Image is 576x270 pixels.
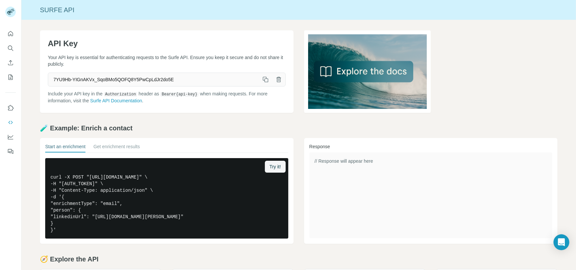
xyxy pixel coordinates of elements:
button: Enrich CSV [5,57,16,69]
button: My lists [5,71,16,83]
span: 7YU9Hb-YIGnAKVx_SqoBMo5QOFQ8Y5PwCpLdJr2do5E [48,74,259,85]
button: Use Surfe on LinkedIn [5,102,16,114]
button: Search [5,42,16,54]
p: Include your API key in the header as when making requests. For more information, visit the . [48,90,286,104]
button: Get enrichment results [93,143,140,152]
span: // Response will appear here [315,158,373,164]
div: Surfe API [21,5,576,15]
pre: curl -X POST "[URL][DOMAIN_NAME]" \ -H "[AUTH_TOKEN]" \ -H "Content-Type: application/json" \ -d ... [45,158,288,239]
button: Dashboard [5,131,16,143]
button: Use Surfe API [5,117,16,128]
button: Feedback [5,146,16,157]
button: Start an enrichment [45,143,85,152]
div: Open Intercom Messenger [554,234,569,250]
code: Authorization [104,92,138,97]
h3: Response [309,143,553,150]
button: Try it! [265,161,285,173]
button: Quick start [5,28,16,40]
span: Try it! [270,163,281,170]
h1: API Key [48,38,286,49]
p: Your API key is essential for authenticating requests to the Surfe API. Ensure you keep it secure... [48,54,286,67]
h2: 🧪 Example: Enrich a contact [40,123,558,133]
h2: 🧭 Explore the API [40,254,558,264]
a: Surfe API Documentation [90,98,142,103]
code: Bearer {api-key} [160,92,199,97]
